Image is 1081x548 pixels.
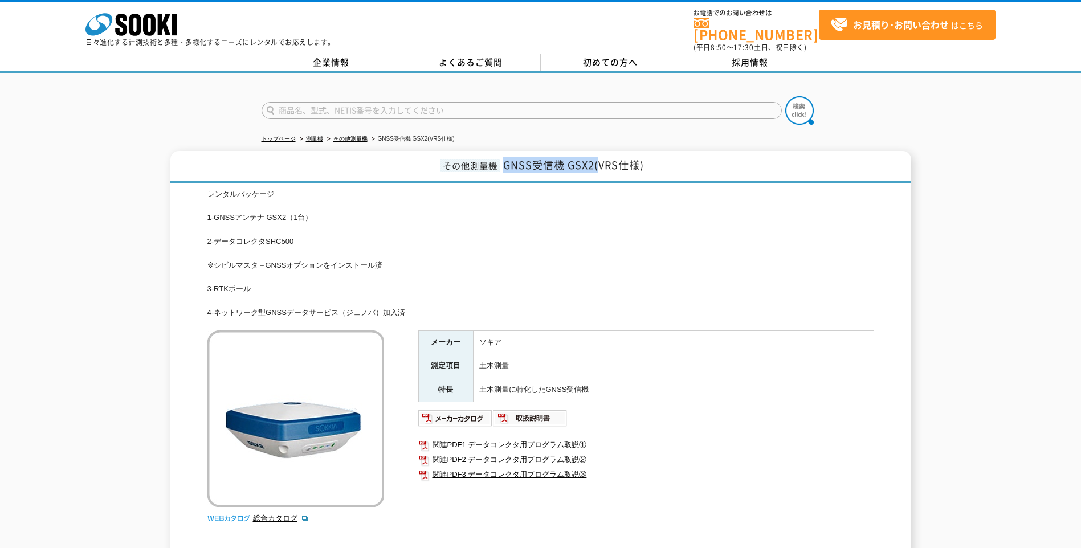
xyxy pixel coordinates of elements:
a: 初めての方へ [541,54,680,71]
td: 土木測量 [473,354,874,378]
img: btn_search.png [785,96,814,125]
span: 8:50 [711,42,727,52]
td: ソキア [473,330,874,354]
li: GNSS受信機 GSX2(VRS仕様) [369,133,455,145]
td: 土木測量に特化したGNSS受信機 [473,378,874,402]
th: 特長 [418,378,473,402]
a: 関連PDF3 データコレクタ用プログラム取説③ [418,467,874,482]
a: 測量機 [306,136,323,142]
p: 日々進化する計測技術と多種・多様化するニーズにレンタルでお応えします。 [85,39,335,46]
span: お電話でのお問い合わせは [694,10,819,17]
a: よくあるご質問 [401,54,541,71]
strong: お見積り･お問い合わせ [853,18,949,31]
a: その他測量機 [333,136,368,142]
img: GNSS受信機 GSX2(VRS仕様) [207,330,384,507]
a: お見積り･お問い合わせはこちら [819,10,996,40]
span: GNSS受信機 GSX2(VRS仕様) [503,157,644,173]
span: 17:30 [733,42,754,52]
a: 関連PDF2 データコレクタ用プログラム取説② [418,452,874,467]
th: 測定項目 [418,354,473,378]
span: その他測量機 [440,159,500,172]
img: webカタログ [207,513,250,524]
span: はこちら [830,17,983,34]
div: レンタルパッケージ 1-GNSSアンテナ GSX2（1台） 2-データコレクタSHC500 ※シビルマスタ＋GNSSオプションをインストール済 3-RTKポール 4-ネットワーク型GNSSデータ... [207,189,874,319]
span: 初めての方へ [583,56,638,68]
th: メーカー [418,330,473,354]
input: 商品名、型式、NETIS番号を入力してください [262,102,782,119]
a: [PHONE_NUMBER] [694,18,819,41]
a: トップページ [262,136,296,142]
img: 取扱説明書 [493,409,568,427]
a: 取扱説明書 [493,416,568,425]
a: 関連PDF1 データコレクタ用プログラム取説① [418,437,874,452]
a: メーカーカタログ [418,416,493,425]
a: 企業情報 [262,54,401,71]
a: 総合カタログ [253,514,309,522]
img: メーカーカタログ [418,409,493,427]
span: (平日 ～ 土日、祝日除く) [694,42,806,52]
a: 採用情報 [680,54,820,71]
